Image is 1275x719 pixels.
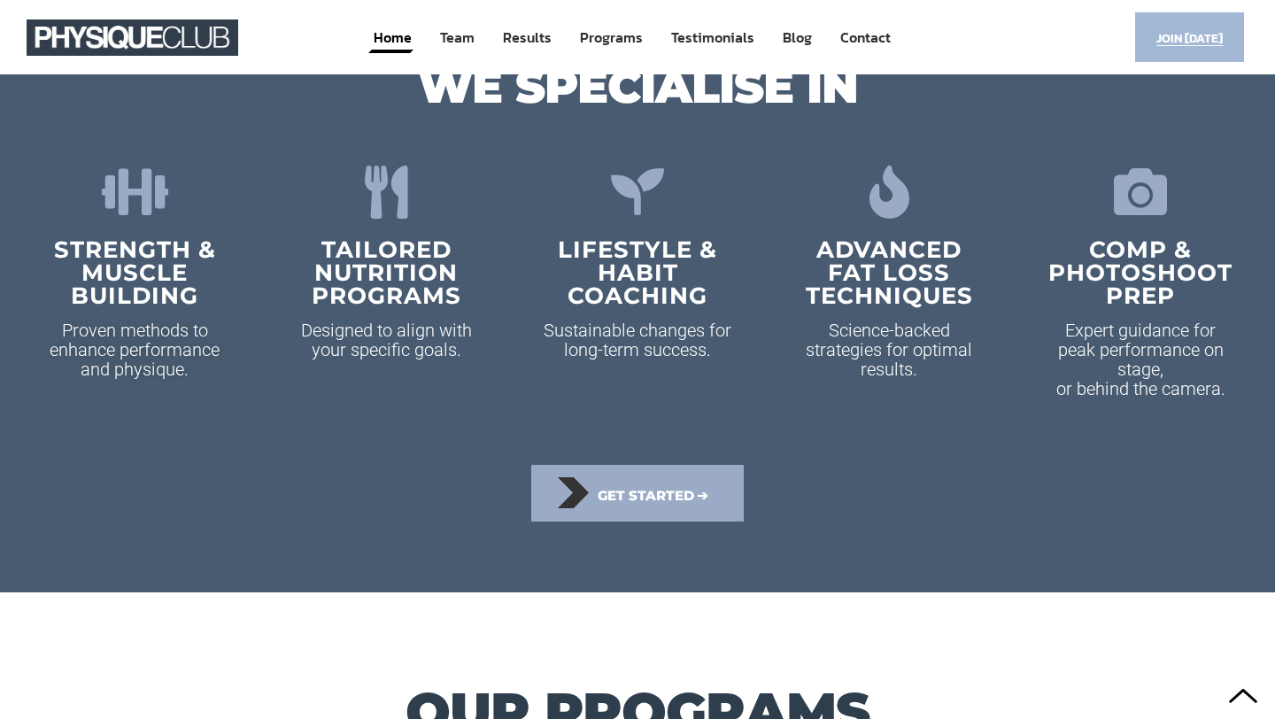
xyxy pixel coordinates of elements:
[558,236,717,310] span: Lifestyle & habit coaching
[794,321,984,379] p: Science-backed strategies for optimal results.
[669,21,756,54] a: Testimonials
[1156,21,1223,56] span: Join [DATE]
[501,21,553,54] a: Results
[598,476,709,515] span: Get started ➔
[438,21,476,54] a: Team
[531,465,745,522] a: Get started ➔
[54,236,216,310] span: Strength & Muscle building
[781,21,814,54] a: Blog
[1135,12,1244,61] a: Join [DATE]
[1046,321,1235,398] p: Expert guidance for peak performance on stage, or behind the camera.
[312,236,461,310] span: Tailored nutrition programs
[372,21,413,54] a: Home
[40,321,229,379] p: Proven methods to enhance performance and physique.
[838,21,892,54] a: Contact
[543,321,732,359] p: Sustainable changes for long-term success.
[578,21,645,54] a: Programs
[291,321,481,359] p: Designed to align with your specific goals.​
[1048,236,1232,310] span: Comp & Photoshoot PREP
[806,236,973,310] span: Advanced fat loss techniques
